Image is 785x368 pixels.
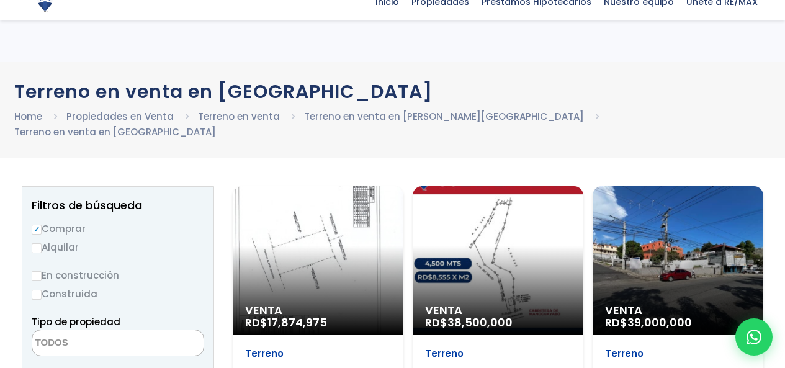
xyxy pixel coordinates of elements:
a: Propiedades en Venta [66,110,174,123]
label: En construcción [32,267,204,283]
label: Construida [32,286,204,302]
li: Terreno en venta en [GEOGRAPHIC_DATA] [14,124,216,140]
input: Comprar [32,225,42,235]
textarea: Search [32,330,153,357]
span: Venta [425,304,571,316]
span: 38,500,000 [447,315,513,330]
span: RD$ [245,315,327,330]
a: Home [14,110,42,123]
span: 39,000,000 [627,315,692,330]
input: Construida [32,290,42,300]
span: Tipo de propiedad [32,315,120,328]
span: 17,874,975 [267,315,327,330]
a: Terreno en venta [198,110,280,123]
span: RD$ [425,315,513,330]
label: Comprar [32,221,204,236]
label: Alquilar [32,240,204,255]
p: Terreno [605,348,751,360]
span: Venta [605,304,751,316]
p: Terreno [425,348,571,360]
h2: Filtros de búsqueda [32,199,204,212]
p: Terreno [245,348,391,360]
span: RD$ [605,315,692,330]
a: Terreno en venta en [PERSON_NAME][GEOGRAPHIC_DATA] [304,110,584,123]
h1: Terreno en venta en [GEOGRAPHIC_DATA] [14,81,771,102]
span: Venta [245,304,391,316]
input: Alquilar [32,243,42,253]
input: En construcción [32,271,42,281]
